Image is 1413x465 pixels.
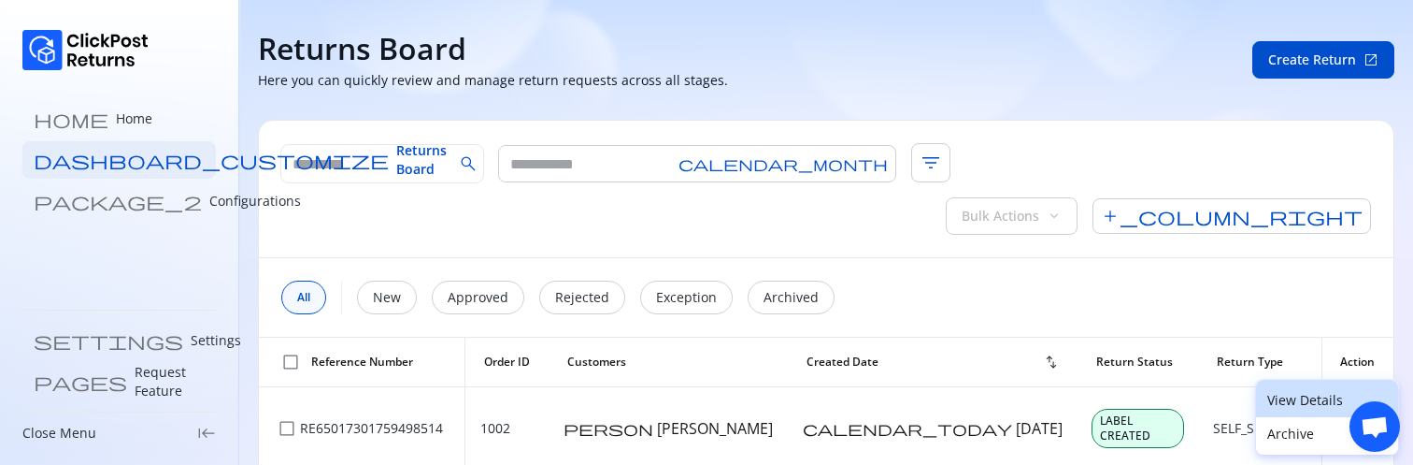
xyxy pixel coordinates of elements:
p: Archived [764,288,819,307]
span: open_in_new [1363,52,1378,67]
button: checkbox [278,349,304,375]
span: pages [34,372,127,391]
p: View Details [1267,391,1387,410]
span: Customers [567,355,626,370]
span: keyboard_tab_rtl [197,424,216,443]
button: checkbox [274,415,300,442]
span: package_2 [34,192,202,211]
button: Create Return [1252,41,1394,79]
a: package_2 Configurations [22,182,216,220]
div: Open chat [1349,401,1400,452]
p: RE65017301759498514 [300,419,443,438]
span: person [564,421,653,436]
span: Return Type [1217,355,1283,370]
span: search [459,154,478,173]
p: SELF_SHIPPED [1213,419,1299,438]
a: pages Request Feature [22,363,216,400]
img: Logo [22,30,149,70]
p: Rejected [555,288,609,307]
p: Home [116,109,152,128]
span: calendar_month [678,156,888,171]
span: dashboard_customize [34,151,389,169]
span: home [34,109,108,128]
span: check_box_outline_blank [278,419,296,438]
p: Close Menu [22,424,96,443]
p: Request Feature [135,363,205,400]
p: Here you can quickly review and manage return requests across all stages. [258,71,728,90]
span: Create Return [1268,51,1356,69]
p: Configurations [209,192,301,211]
span: LABEL CREATED [1100,414,1176,443]
a: home Home [22,100,216,138]
span: Order ID [484,355,530,370]
p: Settings [191,331,241,350]
h4: Returns Board [258,30,466,67]
span: Reference Number [311,355,413,370]
span: check_box_outline_blank [281,353,300,371]
span: swap_vert [1044,355,1059,370]
p: Exception [656,288,717,307]
span: calendar_today [803,421,1012,436]
span: Created Date [806,355,878,370]
a: settings Settings [22,322,216,359]
span: All [297,290,310,305]
span: [PERSON_NAME] [657,418,773,439]
p: 1002 [480,419,510,438]
div: Close Menukeyboard_tab_rtl [22,424,216,443]
span: add_column_right [1092,198,1371,234]
p: Archive [1267,425,1387,443]
p: New [373,288,401,307]
a: dashboard_customize Returns Board [22,141,216,179]
span: Action [1340,355,1375,370]
span: Returns Board [396,141,447,179]
span: Return Status [1096,355,1173,370]
p: Approved [448,288,508,307]
span: [DATE] [1016,418,1063,439]
span: settings [34,331,183,350]
span: filter_list [911,143,950,182]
